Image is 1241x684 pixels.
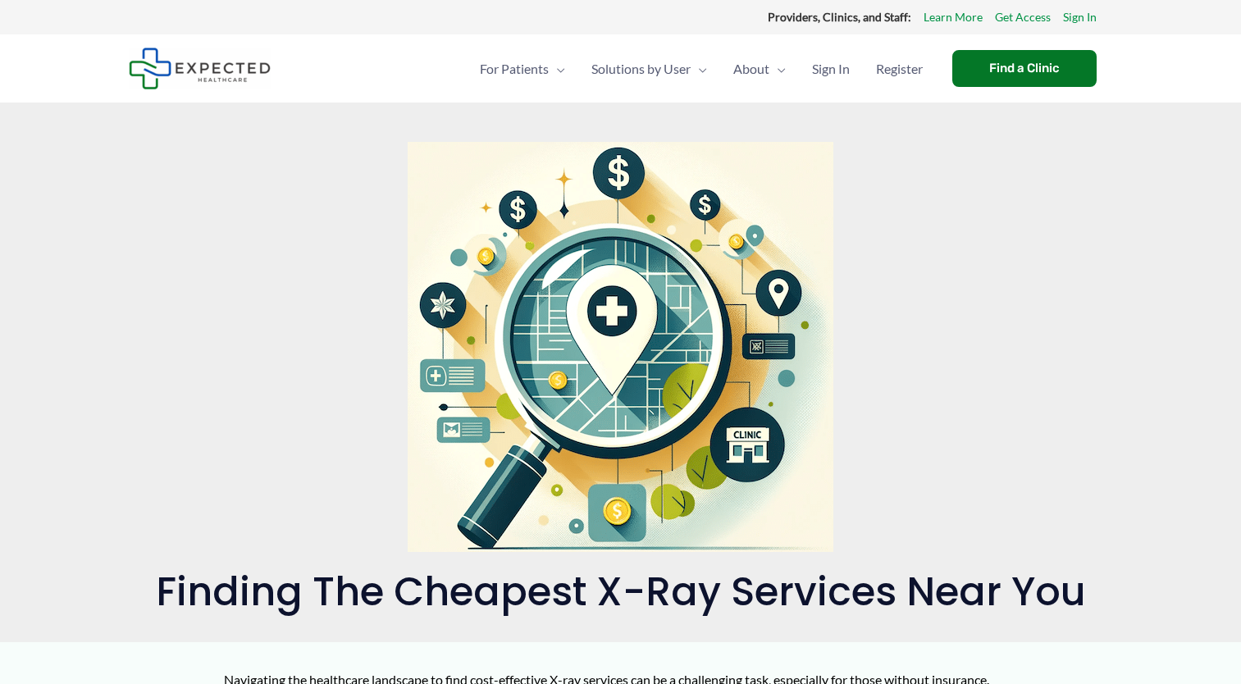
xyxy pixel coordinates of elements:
[799,40,863,98] a: Sign In
[952,50,1097,87] a: Find a Clinic
[733,40,769,98] span: About
[863,40,936,98] a: Register
[467,40,578,98] a: For PatientsMenu Toggle
[924,7,983,28] a: Learn More
[480,40,549,98] span: For Patients
[591,40,691,98] span: Solutions by User
[876,40,923,98] span: Register
[1063,7,1097,28] a: Sign In
[812,40,850,98] span: Sign In
[691,40,707,98] span: Menu Toggle
[768,10,911,24] strong: Providers, Clinics, and Staff:
[769,40,786,98] span: Menu Toggle
[549,40,565,98] span: Menu Toggle
[578,40,720,98] a: Solutions by UserMenu Toggle
[720,40,799,98] a: AboutMenu Toggle
[129,48,271,89] img: Expected Healthcare Logo - side, dark font, small
[408,142,833,552] img: A magnifying glass over a stylized map marked with cost-effective icons, all set against a light ...
[129,568,1113,616] h1: Finding the Cheapest X-Ray Services Near You
[995,7,1051,28] a: Get Access
[467,40,936,98] nav: Primary Site Navigation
